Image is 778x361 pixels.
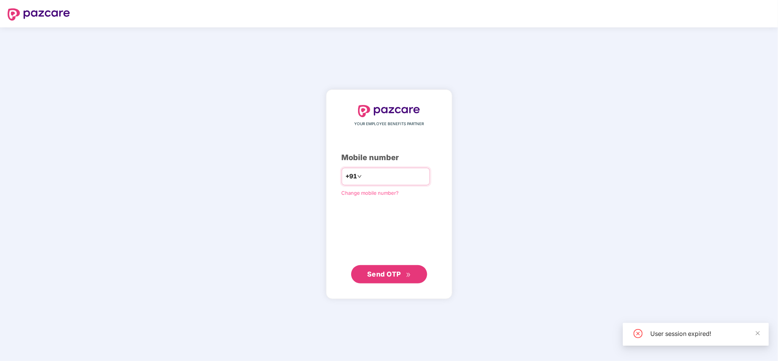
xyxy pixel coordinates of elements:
[367,270,401,278] span: Send OTP
[8,8,70,21] img: logo
[354,121,424,127] span: YOUR EMPLOYEE BENEFITS PARTNER
[358,105,420,117] img: logo
[755,331,761,336] span: close
[346,172,357,181] span: +91
[357,174,362,179] span: down
[406,272,411,277] span: double-right
[351,265,427,283] button: Send OTPdouble-right
[650,329,760,338] div: User session expired!
[342,190,399,196] a: Change mobile number?
[634,329,643,338] span: close-circle
[342,152,437,164] div: Mobile number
